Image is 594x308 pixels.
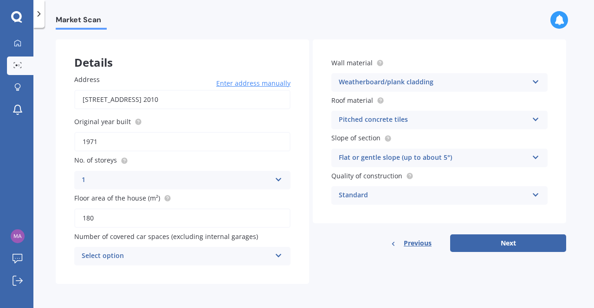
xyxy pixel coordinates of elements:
[331,134,381,143] span: Slope of section
[404,236,432,250] span: Previous
[74,232,258,241] span: Number of covered car spaces (excluding internal garages)
[450,234,566,252] button: Next
[56,39,309,67] div: Details
[74,117,131,126] span: Original year built
[74,132,291,151] input: Enter year
[74,194,160,202] span: Floor area of the house (m²)
[82,175,271,186] div: 1
[56,15,107,28] span: Market Scan
[339,152,528,163] div: Flat or gentle slope (up to about 5°)
[331,171,402,180] span: Quality of construction
[74,156,117,165] span: No. of storeys
[11,229,25,243] img: c9d544a2f22bfc9d60415b0f855a6bb4
[331,96,373,105] span: Roof material
[339,190,528,201] div: Standard
[216,79,291,88] span: Enter address manually
[339,77,528,88] div: Weatherboard/plank cladding
[331,58,373,67] span: Wall material
[339,114,528,126] div: Pitched concrete tiles
[74,75,100,84] span: Address
[74,90,291,109] input: Enter address
[74,208,291,228] input: Enter floor area
[82,251,271,262] div: Select option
